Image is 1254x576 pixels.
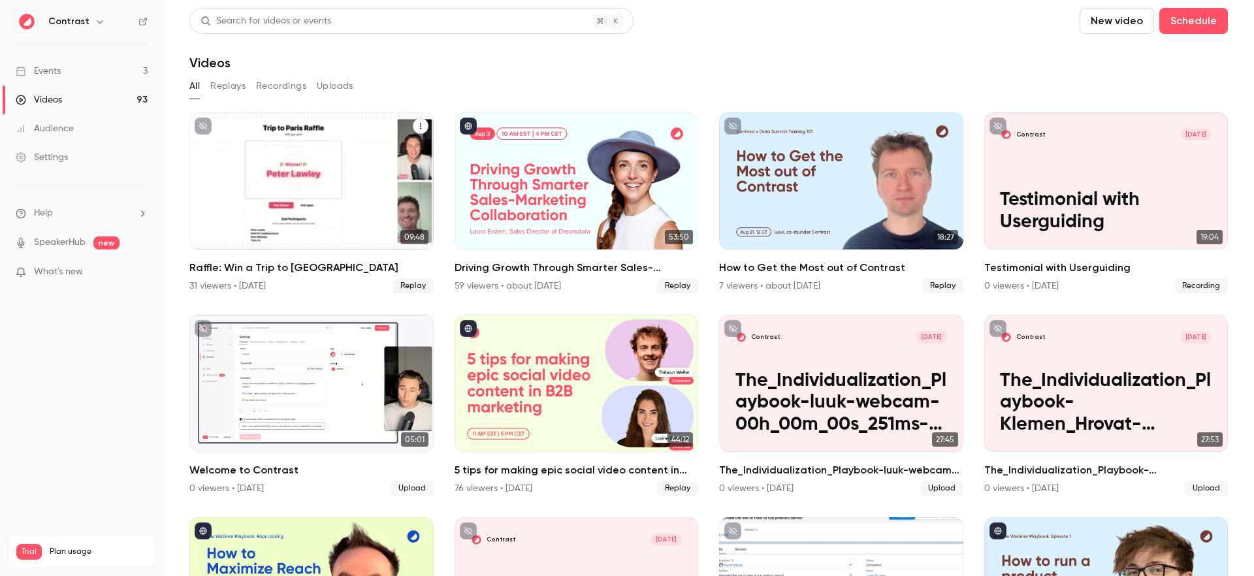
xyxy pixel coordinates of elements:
h2: Raffle: Win a Trip to [GEOGRAPHIC_DATA] [189,260,434,276]
h2: Welcome to Contrast [189,462,434,478]
button: unpublished [195,320,212,337]
span: Upload [920,481,963,496]
span: 18:27 [933,230,958,244]
div: Audience [16,122,74,135]
li: The_Individualization_Playbook-Klemen_Hrovat-webcam-00h_00m_00s_357ms-StreamYard [984,315,1229,496]
p: The_Individualization_Playbook-Klemen_Hrovat-webcam-00h_00m_00s_357ms-StreamYard [1000,370,1212,436]
span: Replay [657,278,698,294]
span: 09:48 [400,230,428,244]
span: [DATE] [651,534,682,545]
h2: How to Get the Most out of Contrast [719,260,963,276]
span: 27:53 [1197,432,1223,447]
p: Contrast [1016,333,1045,342]
li: 5 tips for making epic social video content in B2B marketing [455,315,699,496]
span: 05:01 [401,432,428,447]
iframe: Noticeable Trigger [132,266,148,278]
h6: Contrast [48,15,89,28]
h1: Videos [189,55,231,71]
div: Events [16,65,61,78]
a: 09:48Raffle: Win a Trip to [GEOGRAPHIC_DATA]31 viewers • [DATE]Replay [189,112,434,294]
span: [DATE] [916,331,947,343]
img: The_Individualization_Playbook-Klemen_Hrovat-webcam-00h_00m_00s_357ms-StreamYard [1000,331,1012,343]
a: 18:27How to Get the Most out of Contrast7 viewers • about [DATE]Replay [719,112,963,294]
li: The_Individualization_Playbook-luuk-webcam-00h_00m_00s_251ms-StreamYard [719,315,963,496]
button: unpublished [724,320,741,337]
button: Uploads [317,76,353,97]
button: unpublished [989,118,1006,135]
span: Trial [16,544,42,560]
button: published [460,320,477,337]
div: Search for videos or events [201,14,331,28]
span: Recording [1174,278,1228,294]
p: The_Individualization_Playbook-luuk-webcam-00h_00m_00s_251ms-StreamYard [735,370,947,436]
p: Contrast [487,536,515,544]
button: published [195,522,212,539]
div: Videos [16,93,62,106]
p: Contrast [1016,131,1045,139]
span: Replay [922,278,963,294]
span: 19:04 [1197,230,1223,244]
div: 0 viewers • [DATE] [719,482,794,495]
a: SpeakerHub [34,236,86,249]
div: 0 viewers • [DATE] [984,482,1059,495]
button: New video [1080,8,1154,34]
img: The_Individualization_Playbook-luuk-webcam-00h_00m_00s_251ms-StreamYard [735,331,747,343]
button: published [989,522,1006,539]
span: 44:12 [667,432,693,447]
button: unpublished [460,522,477,539]
h2: Driving Growth Through Smarter Sales-Marketing Collaboration [455,260,699,276]
span: Help [34,206,53,220]
a: Testimonial with UserguidingContrast[DATE]Testimonial with Userguiding19:04Testimonial with Userg... [984,112,1229,294]
div: 31 viewers • [DATE] [189,280,266,293]
img: Contrast [16,11,37,32]
span: Upload [391,481,434,496]
a: The_Individualization_Playbook-Klemen_Hrovat-webcam-00h_00m_00s_357ms-StreamYardContrast[DATE]The... [984,315,1229,496]
li: How to Get the Most out of Contrast [719,112,963,294]
div: 59 viewers • about [DATE] [455,280,561,293]
button: Recordings [256,76,306,97]
li: help-dropdown-opener [16,206,148,220]
div: 0 viewers • [DATE] [189,482,264,495]
span: Upload [1185,481,1228,496]
h2: 5 tips for making epic social video content in B2B marketing [455,462,699,478]
li: Testimonial with Userguiding [984,112,1229,294]
a: The_Individualization_Playbook-luuk-webcam-00h_00m_00s_251ms-StreamYardContrast[DATE]The_Individu... [719,315,963,496]
span: What's new [34,265,83,279]
span: [DATE] [1180,129,1212,140]
a: 44:125 tips for making epic social video content in B2B marketing76 viewers • [DATE]Replay [455,315,699,496]
button: unpublished [724,522,741,539]
button: unpublished [989,320,1006,337]
section: Videos [189,8,1228,568]
button: Replays [210,76,246,97]
button: unpublished [724,118,741,135]
a: 05:01Welcome to Contrast0 viewers • [DATE]Upload [189,315,434,496]
span: Replay [393,278,434,294]
span: Replay [657,481,698,496]
img: Uniquest analytics vid [470,534,482,545]
button: published [460,118,477,135]
li: Driving Growth Through Smarter Sales-Marketing Collaboration [455,112,699,294]
li: Welcome to Contrast [189,315,434,496]
span: [DATE] [1180,331,1212,343]
h2: Testimonial with Userguiding [984,260,1229,276]
span: Plan usage [50,547,147,557]
div: 76 viewers • [DATE] [455,482,532,495]
button: unpublished [195,118,212,135]
li: Raffle: Win a Trip to Paris [189,112,434,294]
p: Testimonial with Userguiding [1000,189,1212,233]
h2: The_Individualization_Playbook-Klemen_Hrovat-webcam-00h_00m_00s_357ms-StreamYard [984,462,1229,478]
img: Testimonial with Userguiding [1000,129,1012,140]
a: 53:50Driving Growth Through Smarter Sales-Marketing Collaboration59 viewers • about [DATE]Replay [455,112,699,294]
span: 53:50 [665,230,693,244]
button: Schedule [1159,8,1228,34]
span: new [93,236,120,249]
span: 27:45 [932,432,958,447]
p: Contrast [751,333,780,342]
div: 7 viewers • about [DATE] [719,280,820,293]
div: 0 viewers • [DATE] [984,280,1059,293]
button: All [189,76,200,97]
div: Settings [16,151,68,164]
h2: The_Individualization_Playbook-luuk-webcam-00h_00m_00s_251ms-StreamYard [719,462,963,478]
